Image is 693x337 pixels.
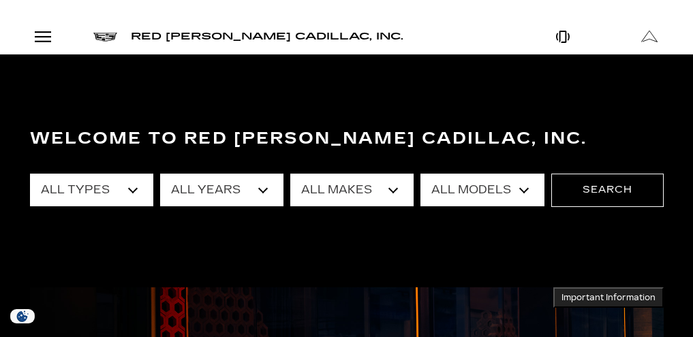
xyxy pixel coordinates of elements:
select: Filter by model [420,174,544,206]
span: Important Information [561,292,656,303]
img: Opt-Out Icon [7,309,38,323]
select: Filter by year [160,174,283,206]
h3: Welcome to Red [PERSON_NAME] Cadillac, Inc. [30,125,664,153]
a: Open Get Directions Modal [606,20,693,54]
img: Cadillac logo [93,33,117,42]
span: Red [PERSON_NAME] Cadillac, Inc. [131,31,403,42]
a: Open Phone Modal [520,20,606,54]
section: Click to Open Cookie Consent Modal [7,309,38,323]
a: Cadillac logo [93,27,117,46]
a: Red [PERSON_NAME] Cadillac, Inc. [131,27,403,46]
select: Filter by make [290,174,414,206]
select: Filter by type [30,174,153,206]
button: Search [551,174,664,206]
